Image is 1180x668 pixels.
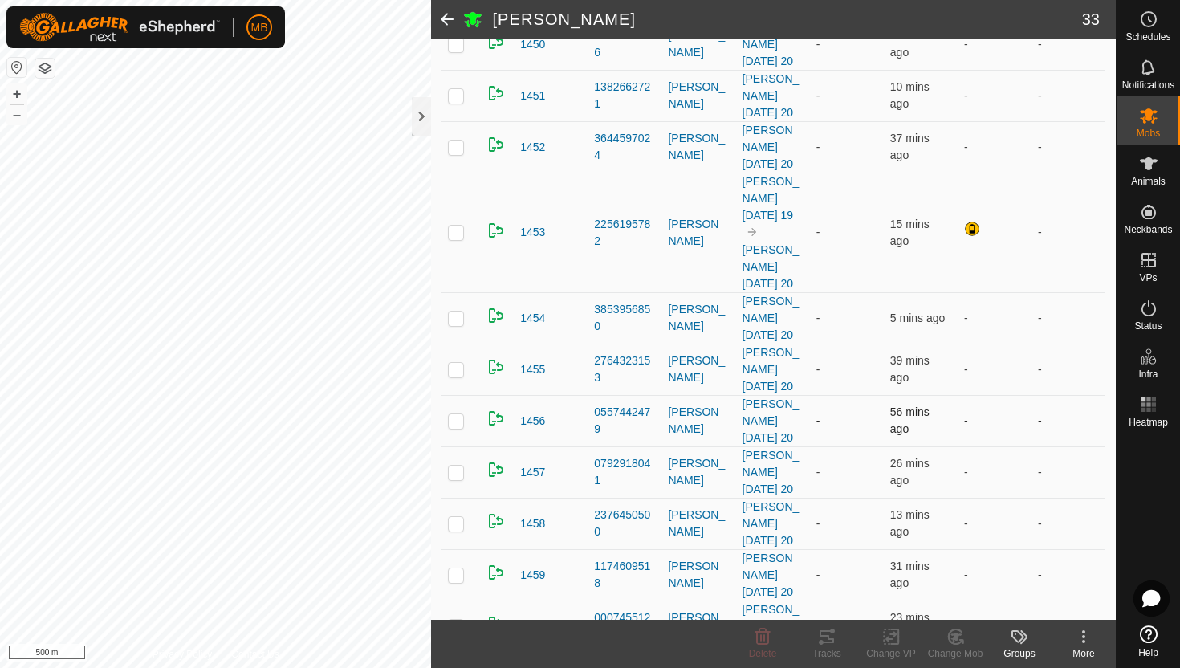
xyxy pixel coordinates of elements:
[7,105,26,124] button: –
[890,508,930,538] span: 20 Aug 2025, 8:38 am
[668,27,729,61] div: [PERSON_NAME]
[958,446,1031,498] td: -
[890,132,930,161] span: 20 Aug 2025, 8:13 am
[749,648,777,659] span: Delete
[19,13,220,42] img: Gallagher Logo
[890,312,945,324] span: 20 Aug 2025, 8:46 am
[486,221,506,240] img: returning on
[520,88,545,104] span: 1451
[810,395,884,446] td: -
[810,549,884,601] td: -
[958,121,1031,173] td: -
[520,413,545,430] span: 1456
[1052,646,1116,661] div: More
[1138,369,1158,379] span: Infra
[810,121,884,173] td: -
[958,344,1031,395] td: -
[746,226,759,238] img: to
[594,352,655,386] div: 2764323153
[810,292,884,344] td: -
[520,464,545,481] span: 1457
[486,409,506,428] img: returning on
[890,218,930,247] span: 20 Aug 2025, 8:36 am
[486,614,506,633] img: returning on
[1124,225,1172,234] span: Neckbands
[743,21,800,67] a: [PERSON_NAME] [DATE] 20
[810,344,884,395] td: -
[1031,549,1105,601] td: -
[594,404,655,438] div: 0557442479
[1031,292,1105,344] td: -
[594,507,655,540] div: 2376450500
[743,552,800,598] a: [PERSON_NAME] [DATE] 20
[743,397,800,444] a: [PERSON_NAME] [DATE] 20
[594,609,655,643] div: 0007455128
[987,646,1052,661] div: Groups
[492,10,1081,29] h2: [PERSON_NAME]
[594,558,655,592] div: 1174609518
[743,500,800,547] a: [PERSON_NAME] [DATE] 20
[743,175,800,222] a: [PERSON_NAME] [DATE] 19
[486,135,506,154] img: returning on
[890,405,930,435] span: 20 Aug 2025, 7:54 am
[486,32,506,51] img: returning on
[594,79,655,112] div: 1382662721
[810,446,884,498] td: -
[810,173,884,292] td: -
[1031,70,1105,121] td: -
[520,567,545,584] span: 1459
[890,354,930,384] span: 20 Aug 2025, 8:11 am
[958,498,1031,549] td: -
[958,395,1031,446] td: -
[1031,121,1105,173] td: -
[668,79,729,112] div: [PERSON_NAME]
[810,498,884,549] td: -
[668,352,729,386] div: [PERSON_NAME]
[743,603,800,650] a: [PERSON_NAME] [DATE] 20
[1122,80,1174,90] span: Notifications
[486,460,506,479] img: returning on
[486,306,506,325] img: returning on
[520,224,545,241] span: 1453
[1139,273,1157,283] span: VPs
[231,647,279,662] a: Contact Us
[743,243,800,290] a: [PERSON_NAME] [DATE] 20
[251,19,268,36] span: MB
[594,216,655,250] div: 2256195782
[1031,498,1105,549] td: -
[668,216,729,250] div: [PERSON_NAME]
[1082,7,1100,31] span: 33
[7,84,26,104] button: +
[1125,32,1170,42] span: Schedules
[520,361,545,378] span: 1455
[1137,128,1160,138] span: Mobs
[958,549,1031,601] td: -
[890,560,930,589] span: 20 Aug 2025, 8:19 am
[520,310,545,327] span: 1454
[743,346,800,393] a: [PERSON_NAME] [DATE] 20
[668,130,729,164] div: [PERSON_NAME]
[668,404,729,438] div: [PERSON_NAME]
[890,80,930,110] span: 20 Aug 2025, 8:41 am
[1031,446,1105,498] td: -
[859,646,923,661] div: Change VP
[35,59,55,78] button: Map Layers
[520,36,545,53] span: 1450
[668,558,729,592] div: [PERSON_NAME]
[958,292,1031,344] td: -
[153,647,213,662] a: Privacy Policy
[1138,648,1158,658] span: Help
[810,18,884,70] td: -
[594,301,655,335] div: 3853956850
[520,139,545,156] span: 1452
[810,70,884,121] td: -
[486,83,506,103] img: returning on
[743,449,800,495] a: [PERSON_NAME] [DATE] 20
[1031,344,1105,395] td: -
[1117,619,1180,664] a: Help
[743,124,800,170] a: [PERSON_NAME] [DATE] 20
[1129,417,1168,427] span: Heatmap
[1031,395,1105,446] td: -
[958,601,1031,652] td: -
[795,646,859,661] div: Tracks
